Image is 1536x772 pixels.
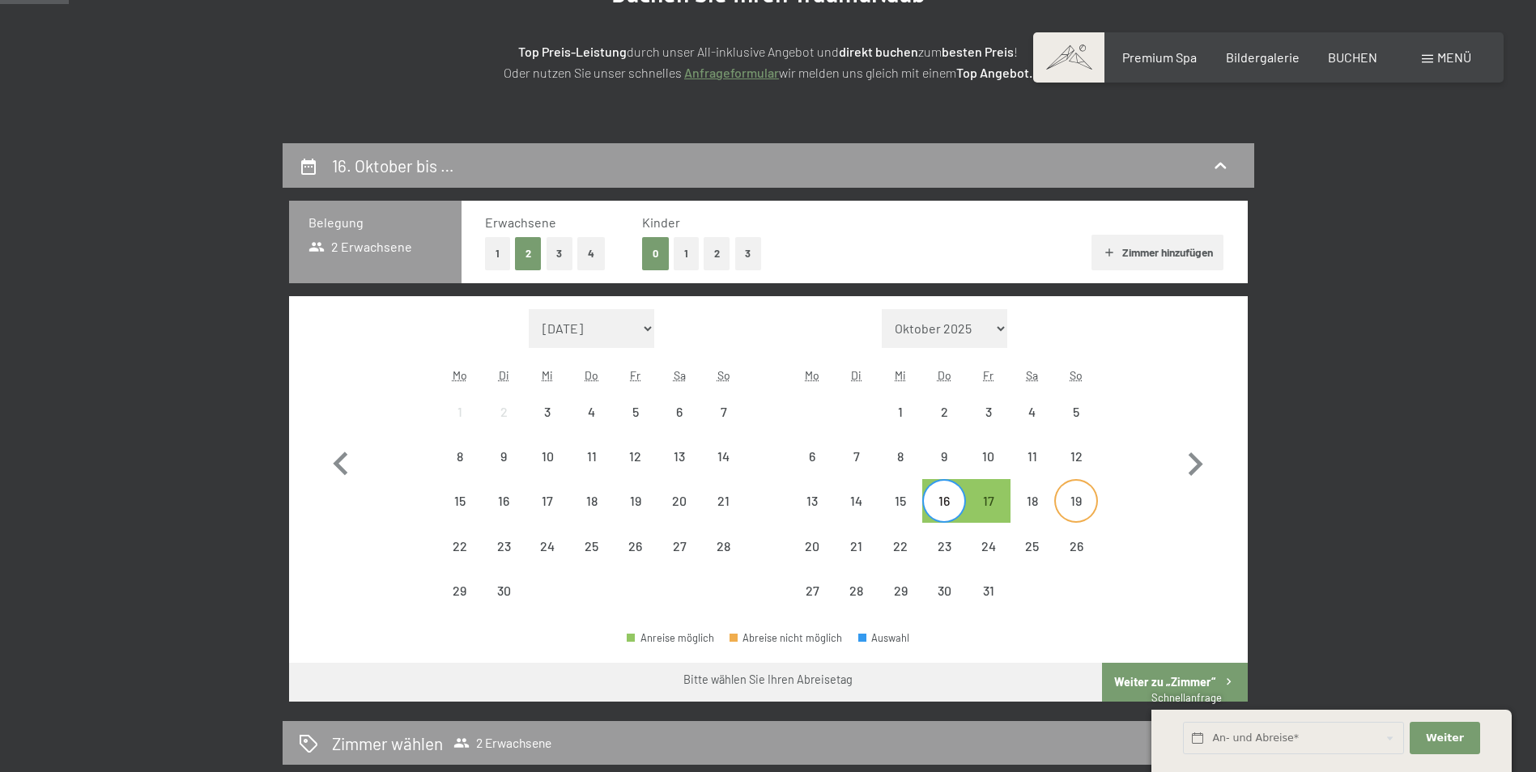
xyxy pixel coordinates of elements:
div: Thu Oct 23 2025 [922,524,966,567]
div: Sun Sep 07 2025 [701,390,745,434]
div: Tue Oct 28 2025 [835,569,879,613]
span: Bildergalerie [1226,49,1300,65]
abbr: Mittwoch [895,368,906,382]
div: 21 [836,540,877,580]
div: 3 [527,405,568,446]
div: Abreise nicht möglich [966,390,1010,434]
div: Abreise nicht möglich [1054,479,1098,523]
div: Abreise nicht möglich [525,435,569,478]
h2: 16. Oktober bis … [332,155,454,176]
div: 10 [968,450,1008,490]
div: Sun Oct 19 2025 [1054,479,1098,523]
div: Mon Oct 20 2025 [790,524,834,567]
div: 11 [572,450,612,490]
div: Wed Oct 22 2025 [879,524,922,567]
div: Abreise nicht möglich [966,569,1010,613]
div: 8 [440,450,480,490]
div: Sat Oct 18 2025 [1011,479,1054,523]
div: Abreise nicht möglich [657,524,701,567]
div: 28 [703,540,743,580]
div: Wed Oct 01 2025 [879,390,922,434]
div: Abreise nicht möglich [835,435,879,478]
div: 31 [968,584,1008,625]
div: Wed Oct 29 2025 [879,569,922,613]
abbr: Samstag [674,368,686,382]
div: Abreise nicht möglich [922,435,966,478]
div: Thu Sep 18 2025 [570,479,614,523]
div: Mon Sep 22 2025 [438,524,482,567]
div: Abreise nicht möglich [482,479,525,523]
div: 4 [572,405,612,446]
div: 5 [615,405,656,446]
div: 8 [880,450,921,490]
p: durch unser All-inklusive Angebot und zum ! Oder nutzen Sie unser schnelles wir melden uns gleich... [364,41,1173,83]
div: Abreise nicht möglich [438,390,482,434]
abbr: Sonntag [717,368,730,382]
div: Anreise möglich [627,633,714,643]
div: 13 [659,450,700,490]
div: Sun Oct 26 2025 [1054,524,1098,567]
div: Sun Sep 21 2025 [701,479,745,523]
div: Thu Oct 02 2025 [922,390,966,434]
div: 15 [440,494,480,535]
div: 11 [1012,450,1053,490]
div: 25 [1012,540,1053,580]
div: 12 [615,450,656,490]
div: Tue Sep 09 2025 [482,435,525,478]
strong: Top Preis-Leistung [518,44,627,59]
div: Mon Oct 06 2025 [790,435,834,478]
span: Premium Spa [1122,49,1197,65]
div: Abreise nicht möglich [570,435,614,478]
div: 6 [659,405,700,446]
div: Tue Oct 07 2025 [835,435,879,478]
div: Abreise nicht möglich [701,524,745,567]
span: Kinder [642,214,680,230]
button: 2 [515,237,542,270]
div: Wed Sep 24 2025 [525,524,569,567]
div: Abreise nicht möglich [835,569,879,613]
div: Abreise nicht möglich [1011,435,1054,478]
div: Tue Oct 21 2025 [835,524,879,567]
div: 6 [792,450,832,490]
div: Abreise nicht möglich [966,524,1010,567]
abbr: Freitag [983,368,994,382]
div: Abreise nicht möglich [790,524,834,567]
button: 1 [485,237,510,270]
div: Mon Oct 27 2025 [790,569,834,613]
div: Abreise nicht möglich [657,435,701,478]
button: Weiter zu „Zimmer“ [1102,663,1247,702]
div: 18 [572,494,612,535]
div: Abreise nicht möglich [790,479,834,523]
div: 1 [440,405,480,446]
div: Abreise nicht möglich [1054,390,1098,434]
div: Mon Sep 29 2025 [438,569,482,613]
div: Thu Oct 09 2025 [922,435,966,478]
div: Abreise nicht möglich [879,479,922,523]
div: Abreise nicht möglich [922,569,966,613]
div: Abreise nicht möglich [525,390,569,434]
div: Mon Oct 13 2025 [790,479,834,523]
div: Bitte wählen Sie Ihren Abreisetag [683,672,853,688]
div: Abreise nicht möglich [790,435,834,478]
div: Thu Sep 11 2025 [570,435,614,478]
div: Abreise nicht möglich [790,569,834,613]
div: Abreise nicht möglich [879,435,922,478]
div: Abreise nicht möglich [570,390,614,434]
h3: Belegung [308,214,442,231]
div: Tue Oct 14 2025 [835,479,879,523]
div: Abreise nicht möglich [922,390,966,434]
div: Sat Sep 06 2025 [657,390,701,434]
div: 10 [527,450,568,490]
div: Abreise nicht möglich [1011,479,1054,523]
div: 17 [968,494,1008,535]
div: 14 [703,450,743,490]
div: Tue Sep 23 2025 [482,524,525,567]
div: Abreise nicht möglich [525,524,569,567]
div: Mon Sep 15 2025 [438,479,482,523]
div: Abreise nicht möglich [438,479,482,523]
div: Thu Sep 04 2025 [570,390,614,434]
div: 26 [615,540,656,580]
div: 28 [836,584,877,625]
div: Abreise nicht möglich [614,435,657,478]
div: Abreise nicht möglich [879,524,922,567]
